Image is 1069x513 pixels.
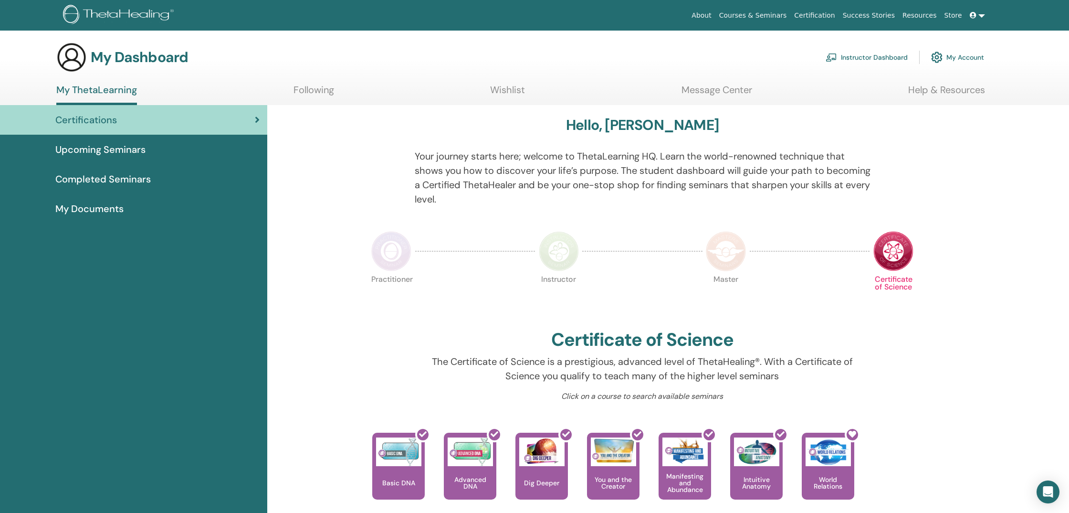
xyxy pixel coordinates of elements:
[56,42,87,73] img: generic-user-icon.jpg
[520,480,563,486] p: Dig Deeper
[415,149,870,206] p: Your journey starts here; welcome to ThetaLearning HQ. Learn the world-renowned technique that sh...
[1037,481,1059,503] div: Open Intercom Messenger
[539,231,579,271] img: Instructor
[371,276,411,316] p: Practitioner
[566,117,719,134] h3: Hello, [PERSON_NAME]
[873,276,913,316] p: Certificate of Science
[519,438,565,466] img: Dig Deeper
[790,7,838,24] a: Certification
[376,438,421,466] img: Basic DNA
[55,202,124,216] span: My Documents
[415,391,870,402] p: Click on a course to search available seminars
[931,47,984,68] a: My Account
[91,49,188,66] h3: My Dashboard
[56,84,137,105] a: My ThetaLearning
[55,142,146,157] span: Upcoming Seminars
[587,476,639,490] p: You and the Creator
[551,329,734,351] h2: Certificate of Science
[873,231,913,271] img: Certificate of Science
[591,438,636,464] img: You and the Creator
[706,276,746,316] p: Master
[371,231,411,271] img: Practitioner
[908,84,985,103] a: Help & Resources
[444,476,496,490] p: Advanced DNA
[931,49,943,65] img: cog.svg
[448,438,493,466] img: Advanced DNA
[293,84,334,103] a: Following
[715,7,791,24] a: Courses & Seminars
[681,84,752,103] a: Message Center
[839,7,899,24] a: Success Stories
[826,47,908,68] a: Instructor Dashboard
[55,113,117,127] span: Certifications
[662,438,708,466] img: Manifesting and Abundance
[734,438,779,466] img: Intuitive Anatomy
[688,7,715,24] a: About
[730,476,783,490] p: Intuitive Anatomy
[941,7,966,24] a: Store
[63,5,177,26] img: logo.png
[802,476,854,490] p: World Relations
[415,354,870,383] p: The Certificate of Science is a prestigious, advanced level of ThetaHealing®. With a Certificate ...
[706,231,746,271] img: Master
[826,53,837,62] img: chalkboard-teacher.svg
[899,7,941,24] a: Resources
[55,172,151,186] span: Completed Seminars
[806,438,851,466] img: World Relations
[490,84,525,103] a: Wishlist
[659,473,711,493] p: Manifesting and Abundance
[539,276,579,316] p: Instructor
